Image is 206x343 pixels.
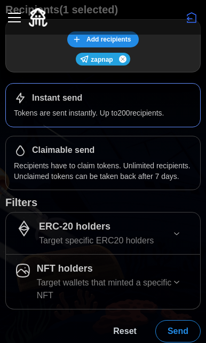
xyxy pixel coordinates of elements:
[32,93,82,104] h1: Instant send
[6,213,200,254] button: ERC-20 holdersTarget specific ERC20 holders
[5,195,201,209] h1: Filters
[37,261,93,276] p: NFT holders
[32,145,94,156] h1: Claimable send
[6,255,200,309] button: NFT holdersTarget wallets that minted a specific NFT
[39,234,154,248] p: Target specific ERC20 holders
[119,55,126,63] button: Remove user
[113,321,137,342] span: Reset
[14,160,192,182] p: Recipients have to claim tokens. Unlimited recipients. Unclaimed tokens can be taken back after 7...
[183,9,201,27] button: Disconnect
[29,8,47,27] img: Quidli
[91,55,113,64] p: zapnap
[155,320,201,342] button: Send
[86,32,131,47] span: Add recipients
[37,276,172,303] p: Target wallets that minted a specific NFT
[168,321,188,342] span: Send
[101,320,149,342] button: Reset
[39,219,110,234] p: ERC-20 holders
[67,31,139,47] button: Add recipients
[14,108,192,118] p: Tokens are sent instantly. Up to 200 recipients.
